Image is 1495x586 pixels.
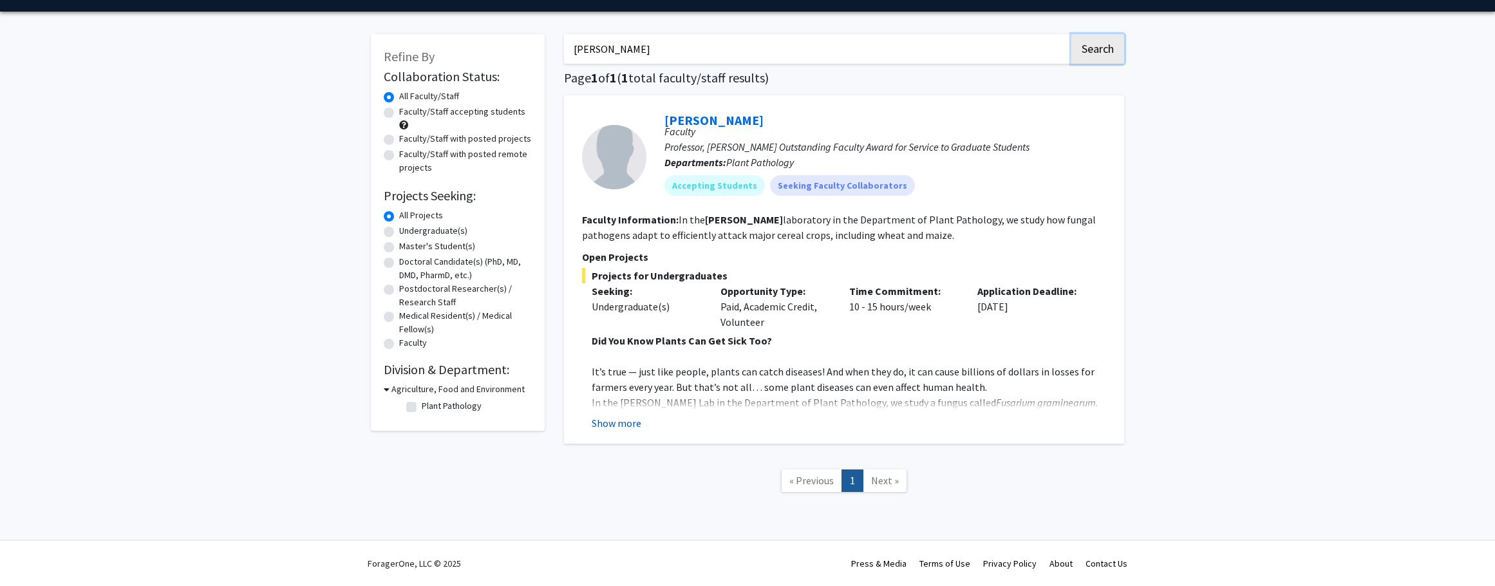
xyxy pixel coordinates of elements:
[871,474,899,487] span: Next »
[664,112,764,128] a: [PERSON_NAME]
[919,558,970,569] a: Terms of Use
[592,415,641,431] button: Show more
[770,175,915,196] mat-chip: Seeking Faculty Collaborators
[664,156,726,169] b: Departments:
[368,541,461,586] div: ForagerOne, LLC © 2025
[582,268,1106,283] span: Projects for Undergraduates
[968,283,1096,330] div: [DATE]
[726,156,794,169] span: Plant Pathology
[399,147,532,175] label: Faculty/Staff with posted remote projects
[1049,558,1073,569] a: About
[399,132,531,146] label: Faculty/Staff with posted projects
[582,249,1106,265] p: Open Projects
[564,34,1069,64] input: Search Keywords
[384,48,435,64] span: Refine By
[711,283,840,330] div: Paid, Academic Credit, Volunteer
[10,528,55,576] iframe: Chat
[399,105,525,118] label: Faculty/Staff accepting students
[399,282,532,309] label: Postdoctoral Researcher(s) / Research Staff
[621,70,628,86] span: 1
[399,90,459,103] label: All Faculty/Staff
[977,283,1087,299] p: Application Deadline:
[983,558,1037,569] a: Privacy Policy
[840,283,968,330] div: 10 - 15 hours/week
[399,209,443,222] label: All Projects
[863,469,907,492] a: Next Page
[384,188,532,203] h2: Projects Seeking:
[664,175,765,196] mat-chip: Accepting Students
[592,283,701,299] p: Seeking:
[851,558,907,569] a: Press & Media
[592,396,996,409] span: In the [PERSON_NAME] Lab in the Department of Plant Pathology, we study a fungus called
[582,213,679,226] b: Faculty Information:
[582,213,1096,241] fg-read-more: In the laboratory in the Department of Plant Pathology, we study how fungal pathogens adapt to ef...
[720,283,830,299] p: Opportunity Type:
[391,383,525,396] h3: Agriculture, Food and Environment
[422,399,482,413] label: Plant Pathology
[399,336,427,350] label: Faculty
[781,469,842,492] a: Previous Page
[399,309,532,336] label: Medical Resident(s) / Medical Fellow(s)
[384,362,532,377] h2: Division & Department:
[705,213,783,226] b: [PERSON_NAME]
[592,334,772,347] strong: Did You Know Plants Can Get Sick Too?
[399,255,532,282] label: Doctoral Candidate(s) (PhD, MD, DMD, PharmD, etc.)
[592,365,1095,393] span: It’s true — just like people, plants can catch diseases! And when they do, it can cause billions ...
[664,124,1106,139] p: Faculty
[564,457,1124,509] nav: Page navigation
[1086,558,1127,569] a: Contact Us
[591,70,598,86] span: 1
[849,283,959,299] p: Time Commitment:
[996,396,1096,409] em: Fusarium graminearum
[592,299,701,314] div: Undergraduate(s)
[664,139,1106,155] p: Professor, [PERSON_NAME] Outstanding Faculty Award for Service to Graduate Students
[399,224,467,238] label: Undergraduate(s)
[842,469,863,492] a: 1
[384,69,532,84] h2: Collaboration Status:
[1071,34,1124,64] button: Search
[610,70,617,86] span: 1
[789,474,834,487] span: « Previous
[399,240,475,253] label: Master's Student(s)
[564,70,1124,86] h1: Page of ( total faculty/staff results)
